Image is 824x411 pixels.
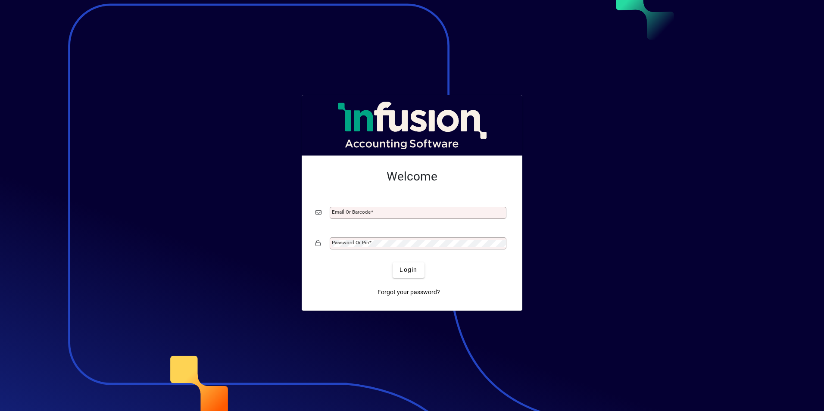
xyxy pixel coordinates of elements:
[315,169,509,184] h2: Welcome
[332,209,371,215] mat-label: Email or Barcode
[332,240,369,246] mat-label: Password or Pin
[400,265,417,274] span: Login
[374,285,443,300] a: Forgot your password?
[393,262,424,278] button: Login
[378,288,440,297] span: Forgot your password?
